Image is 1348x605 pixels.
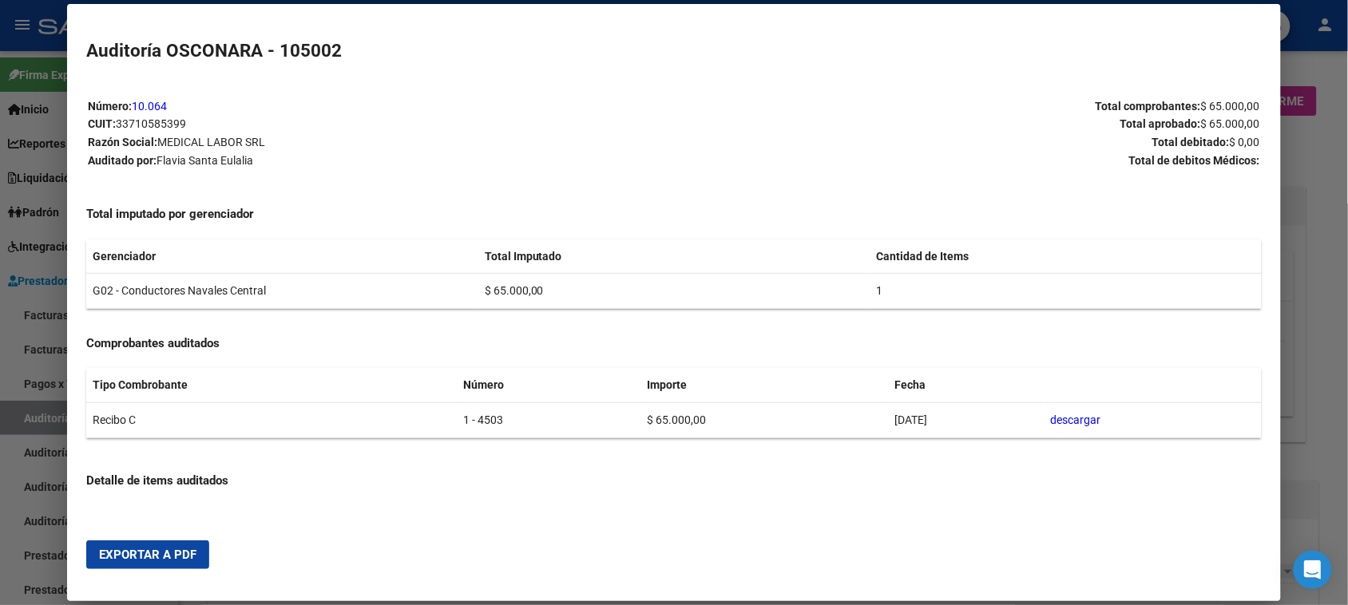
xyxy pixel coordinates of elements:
div: Open Intercom Messenger [1294,551,1332,589]
span: MEDICAL LABOR SRL [157,136,265,148]
td: Recibo C [86,403,457,438]
th: Gerenciador [86,239,478,274]
th: Tipo Combrobante [86,368,457,402]
p: Total aprobado: [675,115,1260,133]
th: Cantidad de Items [870,239,1261,274]
span: $ 65.000,00 [1201,117,1260,130]
button: Exportar a PDF [86,540,209,569]
p: CUIT: [88,115,673,133]
span: Exportar a PDF [99,548,196,562]
p: Total debitado: [675,133,1260,152]
th: Número [457,368,640,402]
p: Total de debitos Médicos: [675,152,1260,170]
td: G02 - Conductores Navales Central [86,274,478,309]
td: 1 [870,274,1261,309]
th: Importe [641,368,888,402]
span: 33710585399 [116,117,186,130]
span: Flavia Santa Eulalia [157,154,253,167]
th: Total Imputado [478,239,870,274]
td: 1 - 4503 [457,403,640,438]
h4: Detalle de items auditados [86,472,1261,490]
a: descargar [1051,413,1101,426]
h4: Total imputado por gerenciador [86,205,1261,223]
td: [DATE] [888,403,1045,438]
td: $ 65.000,00 [641,403,888,438]
p: Auditado por: [88,152,673,170]
p: Razón Social: [88,133,673,152]
td: $ 65.000,00 [478,274,870,309]
th: Fecha [888,368,1045,402]
span: $ 0,00 [1230,136,1260,148]
a: 10.064 [132,100,167,113]
p: Total comprobantes: [675,97,1260,116]
p: Número: [88,97,673,116]
span: $ 65.000,00 [1201,100,1260,113]
h2: Auditoría OSCONARA - 105002 [86,38,1261,65]
h4: Comprobantes auditados [86,334,1261,353]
